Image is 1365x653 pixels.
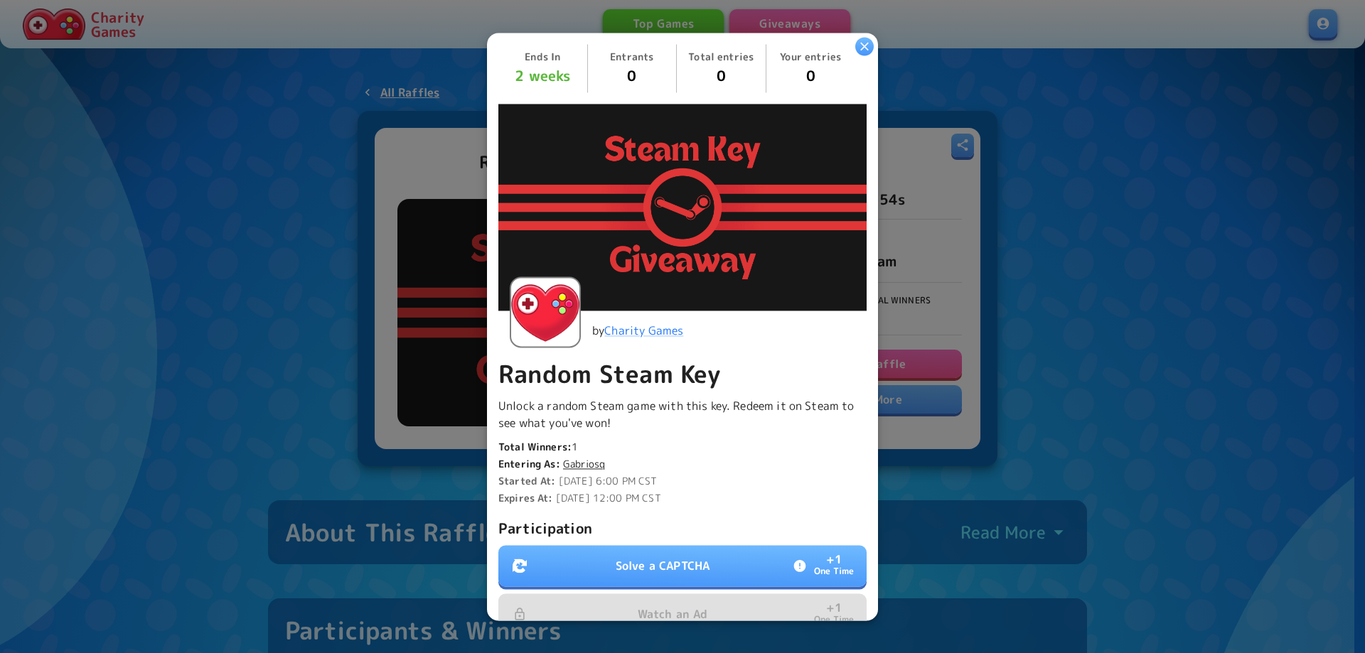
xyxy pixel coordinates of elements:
span: Unlock a random Steam game with this key. Redeem it on Steam to see what you've won! [498,398,854,431]
p: Total entries [682,50,760,64]
img: Random Steam Key [498,104,867,311]
p: Your entries [772,50,850,64]
img: Charity Games [511,278,579,346]
p: Entrants [594,50,671,64]
b: Expires At: [498,491,553,504]
p: Ends In [504,50,582,64]
p: [DATE] 6:00 PM CST [498,474,867,488]
b: Started At: [498,474,556,487]
button: Solve a CAPTCHA+1One Time [498,545,867,586]
p: by [592,322,683,339]
b: Entering As: [498,457,560,470]
p: Participation [498,517,867,539]
a: Charity Games [604,323,683,338]
p: Solve a CAPTCHA [616,557,710,574]
p: 1 [498,440,867,454]
a: Gabriosq [563,457,605,471]
span: 2 weeks [504,64,582,87]
p: + 1 [826,554,842,565]
b: Total Winners: [498,440,572,453]
span: 0 [717,65,726,85]
span: 0 [806,65,815,85]
span: 0 [627,65,636,85]
p: One Time [814,565,855,578]
p: Random Steam Key [498,359,867,389]
p: [DATE] 12:00 PM CST [498,491,867,505]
